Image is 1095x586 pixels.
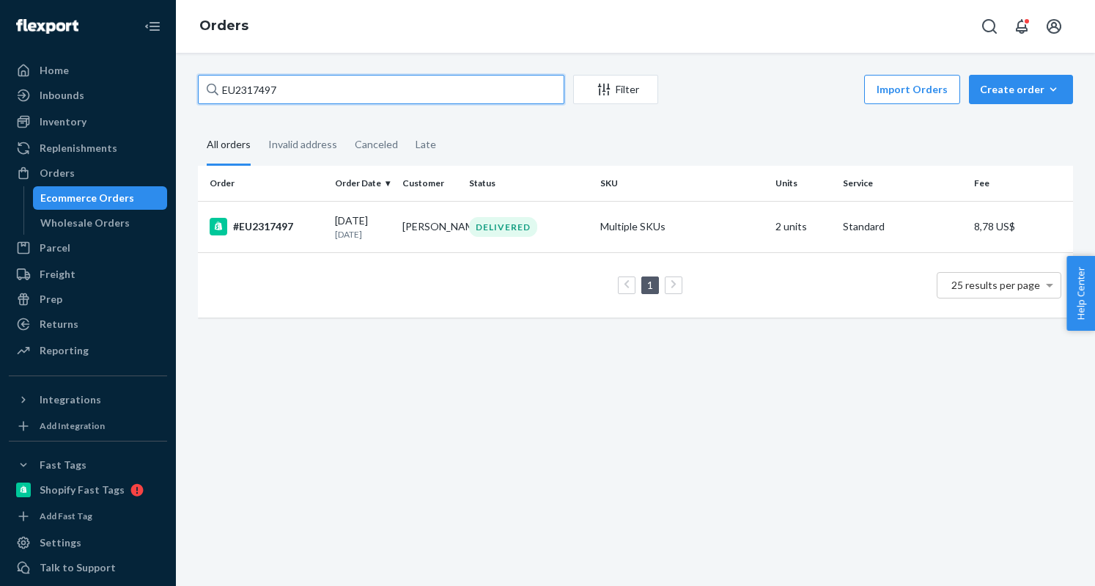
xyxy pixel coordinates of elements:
div: #EU2317497 [210,218,323,235]
td: 2 units [770,201,837,252]
div: Settings [40,535,81,550]
th: Order Date [329,166,397,201]
div: All orders [207,125,251,166]
a: Add Integration [9,417,167,435]
th: Status [463,166,594,201]
button: Create order [969,75,1073,104]
p: [DATE] [335,228,391,241]
a: Orders [199,18,248,34]
div: Shopify Fast Tags [40,483,125,497]
div: Freight [40,267,75,282]
a: Add Fast Tag [9,508,167,525]
img: Flexport logo [16,19,78,34]
div: Ecommerce Orders [40,191,134,205]
th: SKU [594,166,770,201]
div: Integrations [40,392,101,407]
a: Inbounds [9,84,167,107]
button: Integrations [9,388,167,411]
div: Replenishments [40,141,117,155]
div: Parcel [40,241,70,255]
div: Prep [40,292,62,307]
button: Filter [573,75,658,104]
button: Help Center [1066,256,1095,331]
td: 8,78 US$ [968,201,1073,252]
input: Search orders [198,75,564,104]
a: Ecommerce Orders [33,186,168,210]
div: Canceled [355,125,398,164]
th: Order [198,166,329,201]
div: [DATE] [335,213,391,241]
div: Inventory [40,114,86,129]
button: Close Navigation [138,12,167,41]
a: Freight [9,263,167,286]
div: DELIVERED [469,217,537,237]
div: Inbounds [40,88,84,103]
th: Units [770,166,837,201]
a: Settings [9,531,167,554]
div: Returns [40,317,78,332]
div: Wholesale Orders [40,216,130,230]
div: Filter [574,82,657,97]
div: Fast Tags [40,458,86,472]
a: Page 1 is your current page [644,279,656,291]
div: Add Integration [40,420,105,432]
a: Reporting [9,339,167,362]
a: Orders [9,161,167,185]
div: Home [40,63,69,78]
ol: breadcrumbs [188,5,260,48]
a: Home [9,59,167,82]
a: Prep [9,287,167,311]
div: Late [416,125,436,164]
button: Open Search Box [975,12,1004,41]
div: Invalid address [268,125,337,164]
div: Reporting [40,343,89,358]
a: Talk to Support [9,556,167,579]
div: Orders [40,166,75,180]
button: Open notifications [1007,12,1036,41]
p: Standard [843,219,962,234]
td: [PERSON_NAME] [397,201,464,252]
span: 25 results per page [951,279,1040,291]
a: Wholesale Orders [33,211,168,235]
a: Shopify Fast Tags [9,478,167,502]
div: Add Fast Tag [40,510,92,522]
a: Inventory [9,110,167,133]
th: Fee [968,166,1073,201]
button: Open account menu [1039,12,1069,41]
div: Customer [402,177,458,189]
a: Returns [9,312,167,336]
button: Import Orders [864,75,960,104]
a: Parcel [9,236,167,260]
td: Multiple SKUs [594,201,770,252]
div: Talk to Support [40,560,116,575]
th: Service [837,166,968,201]
button: Fast Tags [9,453,167,477]
div: Create order [980,82,1062,97]
a: Replenishments [9,136,167,160]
